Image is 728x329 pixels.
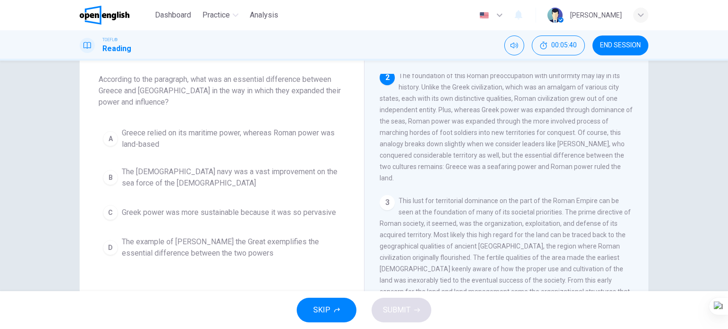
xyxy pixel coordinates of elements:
span: Analysis [250,9,278,21]
button: SKIP [297,298,356,322]
span: Greek power was more sustainable because it was so pervasive [122,207,336,218]
div: [PERSON_NAME] [570,9,622,21]
span: 00:05:40 [551,42,577,49]
span: Practice [202,9,230,21]
button: 00:05:40 [532,36,585,55]
div: 3 [380,195,395,210]
span: SKIP [313,303,330,317]
img: en [478,12,490,19]
span: According to the paragraph, what was an essential difference between Greece and [GEOGRAPHIC_DATA]... [99,74,345,108]
span: Dashboard [155,9,191,21]
img: Profile picture [547,8,563,23]
div: B [103,170,118,185]
button: AGreece relied on its maritime power, whereas Roman power was land-based [99,123,345,154]
a: OpenEnglish logo [80,6,151,25]
img: OpenEnglish logo [80,6,129,25]
span: TOEFL® [102,36,118,43]
button: CGreek power was more sustainable because it was so pervasive [99,201,345,224]
div: C [103,205,118,220]
div: Hide [532,36,585,55]
span: END SESSION [600,42,641,49]
div: Mute [504,36,524,55]
button: END SESSION [592,36,648,55]
button: BThe [DEMOGRAPHIC_DATA] navy was a vast improvement on the sea force of the [DEMOGRAPHIC_DATA] [99,162,345,193]
button: Practice [199,7,242,24]
div: D [103,240,118,255]
button: Dashboard [151,7,195,24]
span: The [DEMOGRAPHIC_DATA] navy was a vast improvement on the sea force of the [DEMOGRAPHIC_DATA] [122,166,341,189]
button: Analysis [246,7,282,24]
button: DThe example of [PERSON_NAME] the Great exemplifies the essential difference between the two powers [99,232,345,263]
span: The example of [PERSON_NAME] the Great exemplifies the essential difference between the two powers [122,236,341,259]
h1: Reading [102,43,131,54]
div: 2 [380,70,395,85]
span: Greece relied on its maritime power, whereas Roman power was land-based [122,127,341,150]
div: A [103,131,118,146]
